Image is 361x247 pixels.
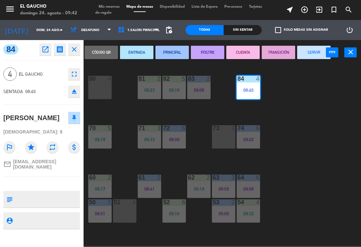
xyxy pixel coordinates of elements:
[6,217,13,224] i: person_pin
[207,175,211,181] div: 2
[162,211,186,216] div: 09:16
[237,187,260,191] div: 09:08
[186,25,224,35] div: Todas
[256,125,260,131] div: 6
[46,141,58,153] i: repeat
[182,76,186,82] div: 5
[70,45,78,53] i: close
[165,26,173,34] span: pending_actions
[132,199,136,205] div: 4
[138,175,139,181] div: 61
[231,199,235,205] div: 2
[162,88,186,92] div: 09:19
[3,126,80,138] div: [DEMOGRAPHIC_DATA]: 8
[41,45,49,53] i: open_in_new
[157,125,161,131] div: 3
[256,76,260,82] div: 4
[237,137,260,142] div: 09:02
[127,28,159,32] span: 1.Salón Principal
[157,175,161,181] div: 2
[85,46,118,59] button: Código qr
[138,187,161,191] div: 08:41
[187,187,211,191] div: 09:19
[68,68,80,80] button: fullscreen
[327,4,341,15] span: Reserva especial
[3,159,80,170] a: mail_outline[EMAIL_ADDRESS][DOMAIN_NAME]
[157,76,161,82] div: 2
[330,6,338,14] i: turned_in_not
[286,6,294,14] i: near_me
[3,112,59,123] div: [PERSON_NAME]
[108,76,112,82] div: 4
[88,187,112,191] div: 09:17
[346,26,354,34] i: power_settings_new
[347,48,355,56] i: close
[13,159,80,170] span: [EMAIL_ADDRESS][DOMAIN_NAME]
[213,199,213,205] div: 53
[56,45,64,53] i: receipt
[237,88,260,92] div: 08:45
[70,87,78,95] i: eject
[6,196,13,203] i: subject
[138,125,139,131] div: 71
[156,5,188,9] span: Disponibilidad
[191,46,224,59] button: POSTRE
[345,6,353,14] i: search
[138,137,161,142] div: 09:33
[3,89,23,94] span: SENTADA
[108,199,112,205] div: 1
[5,4,15,14] i: menu
[275,27,328,33] label: Solo mesas sin asignar
[226,46,260,59] button: CUENTA
[326,47,338,57] button: power_input
[95,5,123,9] span: Mis reservas
[212,211,235,216] div: 09:09
[138,76,139,82] div: 81
[68,141,80,153] i: attach_money
[328,48,336,56] i: power_input
[297,46,331,59] button: SERVIR
[231,125,235,131] div: 4
[187,88,211,92] div: 09:08
[182,199,186,205] div: 6
[88,137,112,142] div: 09:19
[315,6,323,14] i: exit_to_app
[182,125,186,131] div: 6
[108,125,112,131] div: 5
[256,199,260,205] div: 4
[207,76,211,82] div: 2
[212,187,235,191] div: 08:59
[19,70,65,78] span: El Gaucho
[224,25,262,35] div: Sin sentar
[188,5,221,9] span: Lista de Espera
[237,211,260,216] div: 09:32
[138,88,161,92] div: 09:23
[275,27,281,33] span: check_box_outline_blank
[68,43,80,55] button: close
[120,46,153,59] button: ENTRADA
[54,43,66,55] button: receipt
[221,5,246,9] span: Pre-acceso
[20,3,77,10] div: El Gaucho
[68,85,80,97] button: eject
[155,46,189,59] button: PRINCIPAL
[231,175,235,181] div: 3
[312,4,327,15] span: WALK IN
[213,175,213,181] div: 63
[25,141,37,153] i: star
[300,6,309,14] i: add_circle_outline
[256,175,260,181] div: 6
[162,137,186,142] div: 08:59
[3,160,11,168] i: mail_outline
[57,26,65,34] i: arrow_drop_down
